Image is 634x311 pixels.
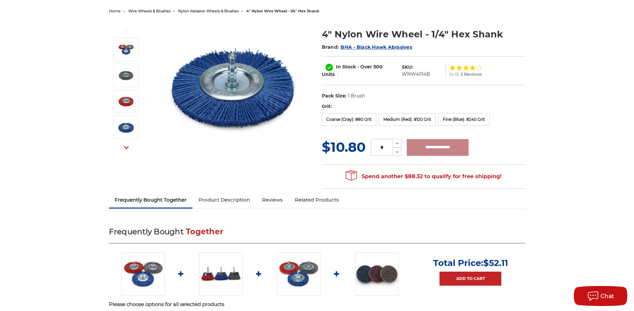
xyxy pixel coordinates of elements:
span: 4" nylon wire wheel - 1/4" hex shank [246,9,319,13]
p: Please choose options for all selected products [109,301,525,308]
a: wire wheels & brushes [128,9,170,13]
h1: 4" Nylon Wire Wheel - 1/4" Hex Shank [322,28,525,41]
span: Units [322,71,335,77]
a: nylon abrasive wheels & brushes [178,9,239,13]
dd: WNW4014B [402,71,430,78]
a: Frequently Bought Together [109,193,193,207]
button: Previous [118,23,134,38]
span: 2 Reviews [461,72,482,76]
span: Frequently Bought [109,227,183,236]
img: 4 inch nylon wire wheel for drill [118,41,134,58]
span: Brand: [322,44,339,50]
img: 4" Nylon Wire Wheel - 1/4" Hex Shank [118,67,134,84]
img: 4 inch nylon wire wheel for drill [121,252,165,296]
span: In Stock [336,64,356,70]
img: 4" Nylon Wire Wheel - 1/4" Hex Shank [118,119,134,136]
span: - Over [357,64,372,70]
span: 500 [373,64,383,70]
span: Together [186,227,223,236]
dd: 1 Brush [348,92,365,99]
button: Chat [574,286,627,306]
span: $52.11 [483,258,508,268]
span: Spend another $88.32 to qualify for free shipping! [346,173,502,180]
a: home [109,9,121,13]
dt: SKU: [402,64,413,71]
img: 4 inch nylon wire wheel for drill [166,21,300,154]
img: 4" Nylon Wire Wheel - 1/4" Hex Shank [118,93,134,110]
span: Chat [601,293,614,299]
a: Related Products [289,193,345,207]
p: Total Price: [433,258,508,268]
span: (4.0) [449,72,459,76]
span: $10.80 [322,139,366,155]
a: Product Description [193,193,256,207]
button: Next [118,140,134,155]
a: BHA - Black Hawk Abrasives [341,44,412,50]
a: Add to Cart [439,272,501,286]
dt: Pack Size: [322,92,347,99]
label: Grit: [322,103,525,110]
a: Reviews [256,193,289,207]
